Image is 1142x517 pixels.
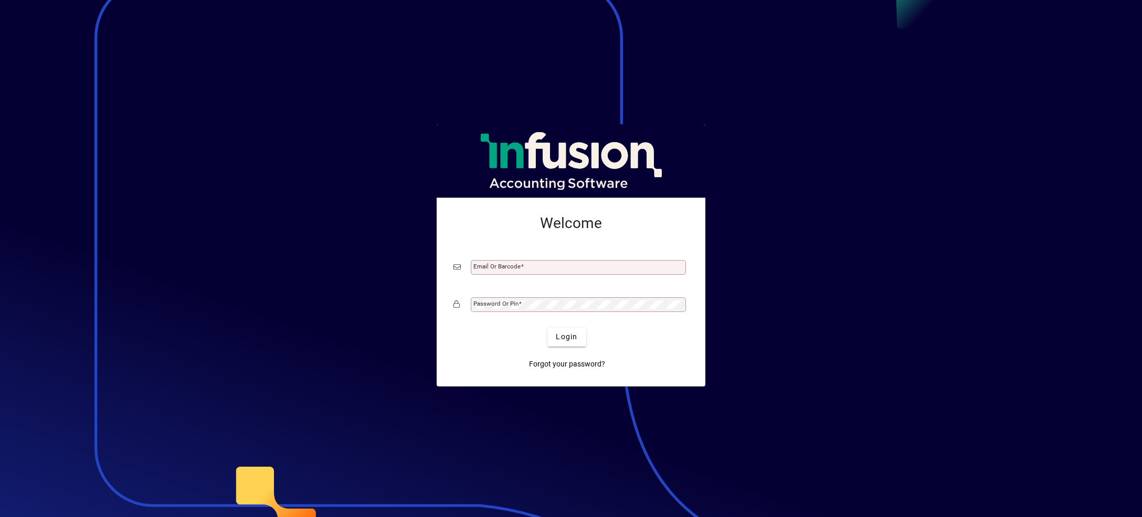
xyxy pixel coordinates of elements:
[473,263,521,270] mat-label: Email or Barcode
[556,331,577,342] span: Login
[525,355,609,374] a: Forgot your password?
[473,300,519,307] mat-label: Password or Pin
[529,359,605,370] span: Forgot your password?
[547,328,586,347] button: Login
[453,214,689,232] h2: Welcome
